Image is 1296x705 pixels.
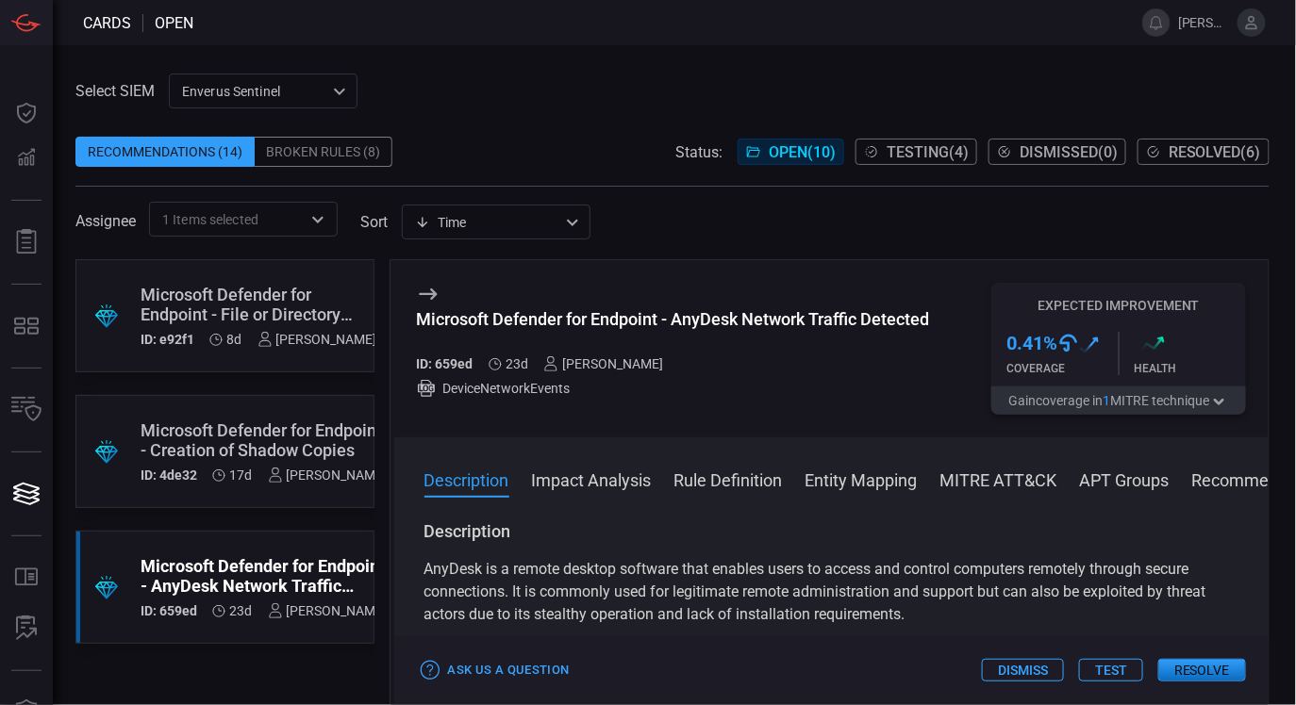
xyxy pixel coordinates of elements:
div: Microsoft Defender for Endpoint - File or Directory Discovery via "For" Loop [141,285,377,324]
h5: ID: 659ed [417,356,474,371]
button: Cards [4,471,49,516]
div: [PERSON_NAME] [268,467,388,483]
button: MITRE - Detection Posture [4,303,49,349]
button: Detections [4,136,49,181]
button: Rule Catalog [4,555,49,600]
h5: ID: e92f1 [141,332,194,347]
span: Assignee [75,212,136,230]
button: Rule Definition [674,467,783,490]
label: Select SIEM [75,82,155,100]
div: DeviceNetworkEvents [417,379,930,398]
p: AnyDesk is a remote desktop software that enables users to access and control computers remotely ... [424,558,1239,626]
div: Microsoft Defender for Endpoint - AnyDesk Network Traffic Detected [417,309,930,329]
button: Resolve [1158,659,1246,681]
h5: ID: 4de32 [141,467,197,483]
div: Microsoft Defender for Endpoint - Creation of Shadow Copies [141,420,388,460]
h3: 0.41 % [1006,332,1057,354]
span: Resolved ( 6 ) [1169,143,1261,161]
button: MITRE ATT&CK [940,467,1057,490]
span: Aug 27, 2025 8:31 AM [506,356,528,371]
span: Sep 11, 2025 6:31 AM [227,332,242,347]
div: [PERSON_NAME] [543,356,663,371]
button: Inventory [4,387,49,433]
button: Open(10) [738,139,844,165]
span: 1 Items selected [162,210,258,229]
button: Ask Us a Question [417,656,574,685]
span: Aug 27, 2025 8:31 AM [230,603,253,618]
span: Open ( 10 ) [769,143,836,161]
button: Test [1079,659,1143,681]
button: Entity Mapping [806,467,918,490]
button: Dismissed(0) [989,139,1126,165]
button: APT Groups [1080,467,1170,490]
span: [PERSON_NAME].[PERSON_NAME] [1178,15,1230,30]
span: 1 [1104,393,1111,408]
span: Sep 02, 2025 11:50 AM [230,467,253,483]
button: Impact Analysis [532,467,652,490]
div: Coverage [1006,362,1119,375]
span: Status: [675,143,723,161]
div: [PERSON_NAME] [258,332,377,347]
button: Dismiss [982,659,1064,681]
span: Testing ( 4 ) [887,143,969,161]
button: Gaincoverage in1MITRE technique [991,386,1246,415]
button: Open [305,206,331,233]
label: sort [360,213,388,231]
button: Testing(4) [856,139,977,165]
h5: Expected Improvement [991,298,1246,313]
button: Resolved(6) [1138,139,1270,165]
div: Health [1135,362,1247,375]
div: Broken Rules (8) [255,137,392,167]
div: Time [415,213,560,232]
h3: Description [424,520,1239,543]
h5: ID: 659ed [141,603,197,618]
span: open [155,14,193,32]
p: Enverus Sentinel [182,82,327,101]
button: ALERT ANALYSIS [4,606,49,651]
button: Description [424,467,509,490]
div: Microsoft Defender for Endpoint - AnyDesk Network Traffic Detected [141,556,388,596]
span: Dismissed ( 0 ) [1020,143,1118,161]
span: Cards [83,14,131,32]
div: [PERSON_NAME] [268,603,388,618]
button: Reports [4,220,49,265]
div: Recommendations (14) [75,137,255,167]
button: Dashboard [4,90,49,136]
